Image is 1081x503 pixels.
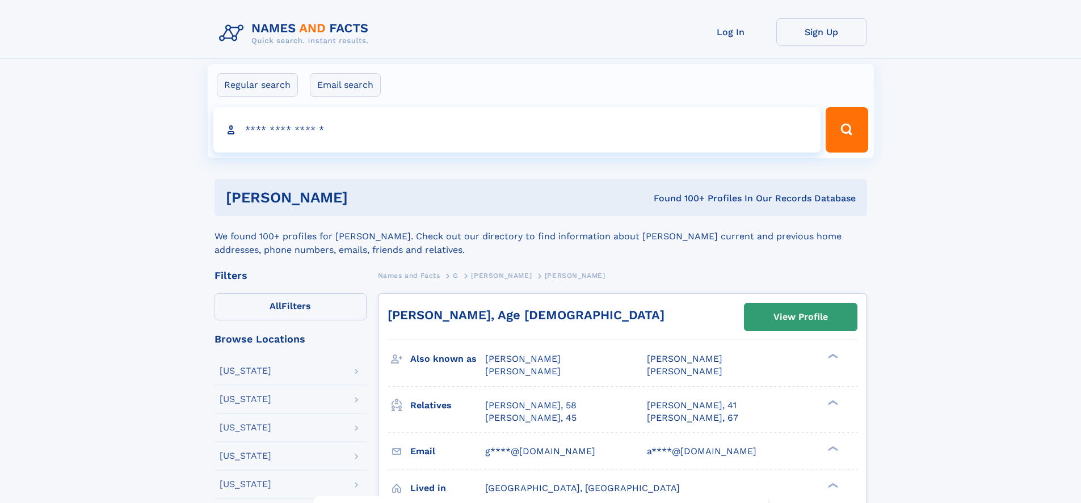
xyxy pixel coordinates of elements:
[485,366,561,377] span: [PERSON_NAME]
[744,303,857,331] a: View Profile
[220,423,271,432] div: [US_STATE]
[220,395,271,404] div: [US_STATE]
[826,107,868,153] button: Search Button
[214,293,367,320] label: Filters
[220,366,271,375] div: [US_STATE]
[226,191,501,205] h1: [PERSON_NAME]
[485,353,561,364] span: [PERSON_NAME]
[378,268,440,282] a: Names and Facts
[471,272,532,280] span: [PERSON_NAME]
[410,442,485,461] h3: Email
[825,481,839,489] div: ❯
[214,334,367,344] div: Browse Locations
[410,396,485,415] h3: Relatives
[647,366,722,377] span: [PERSON_NAME]
[220,451,271,460] div: [US_STATE]
[410,479,485,498] h3: Lived in
[685,18,776,46] a: Log In
[545,272,605,280] span: [PERSON_NAME]
[270,301,281,311] span: All
[485,399,577,412] a: [PERSON_NAME], 58
[214,18,378,49] img: Logo Names and Facts
[647,399,737,412] a: [PERSON_NAME], 41
[500,192,856,205] div: Found 100+ Profiles In Our Records Database
[647,412,738,424] a: [PERSON_NAME], 67
[773,304,828,330] div: View Profile
[214,216,867,257] div: We found 100+ profiles for [PERSON_NAME]. Check out our directory to find information about [PERS...
[485,412,577,424] a: [PERSON_NAME], 45
[825,399,839,406] div: ❯
[213,107,821,153] input: search input
[214,270,367,281] div: Filters
[453,268,459,282] a: G
[453,272,459,280] span: G
[647,353,722,364] span: [PERSON_NAME]
[310,73,381,97] label: Email search
[471,268,532,282] a: [PERSON_NAME]
[388,308,664,322] a: [PERSON_NAME], Age [DEMOGRAPHIC_DATA]
[217,73,298,97] label: Regular search
[825,353,839,360] div: ❯
[220,480,271,489] div: [US_STATE]
[485,483,680,493] span: [GEOGRAPHIC_DATA], [GEOGRAPHIC_DATA]
[776,18,867,46] a: Sign Up
[825,445,839,452] div: ❯
[410,349,485,369] h3: Also known as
